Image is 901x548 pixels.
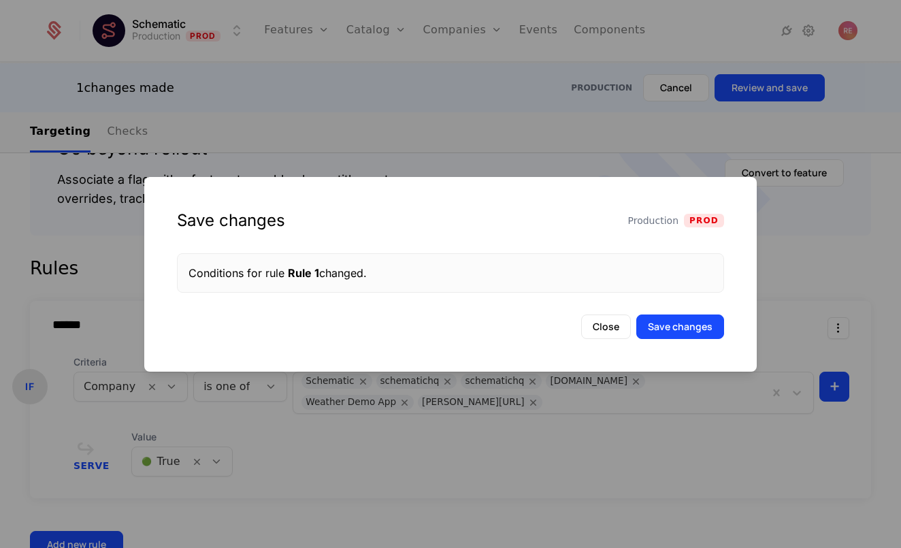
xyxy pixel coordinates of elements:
span: Rule 1 [288,266,319,280]
button: Close [581,315,631,339]
div: Save changes [177,210,285,231]
button: Save changes [636,315,724,339]
span: Production [628,214,678,227]
div: Conditions for rule changed. [189,265,712,281]
span: Prod [684,214,724,227]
